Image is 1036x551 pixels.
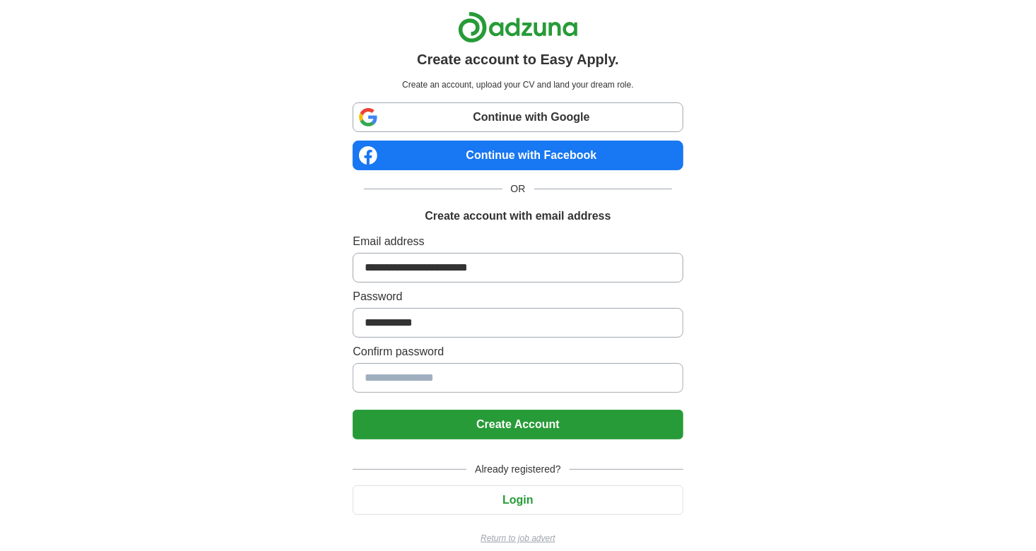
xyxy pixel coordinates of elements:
[353,233,683,250] label: Email address
[353,343,683,360] label: Confirm password
[425,208,611,225] h1: Create account with email address
[466,462,569,477] span: Already registered?
[353,532,683,545] a: Return to job advert
[355,78,680,91] p: Create an account, upload your CV and land your dream role.
[353,141,683,170] a: Continue with Facebook
[353,494,683,506] a: Login
[353,288,683,305] label: Password
[417,49,619,70] h1: Create account to Easy Apply.
[502,182,534,196] span: OR
[458,11,578,43] img: Adzuna logo
[353,102,683,132] a: Continue with Google
[353,410,683,439] button: Create Account
[353,485,683,515] button: Login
